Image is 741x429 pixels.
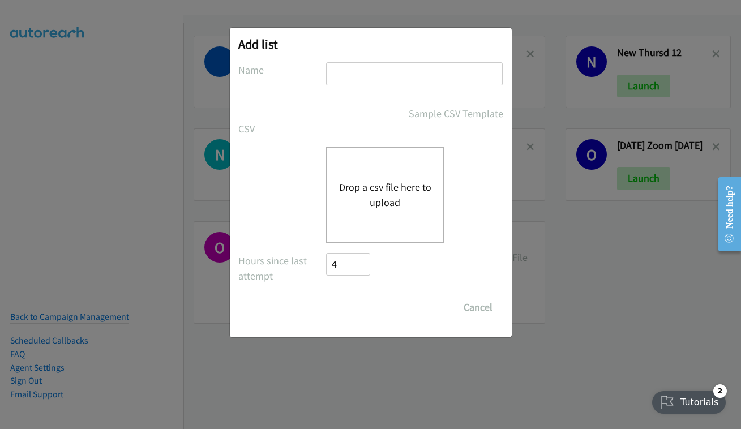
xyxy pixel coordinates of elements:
button: Drop a csv file here to upload [339,179,431,210]
h2: Add list [238,36,503,52]
label: Name [238,62,327,78]
iframe: Resource Center [708,169,741,259]
label: CSV [238,121,327,136]
button: Cancel [453,296,503,319]
iframe: Checklist [645,380,733,421]
label: Hours since last attempt [238,253,327,284]
a: Sample CSV Template [409,106,503,121]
